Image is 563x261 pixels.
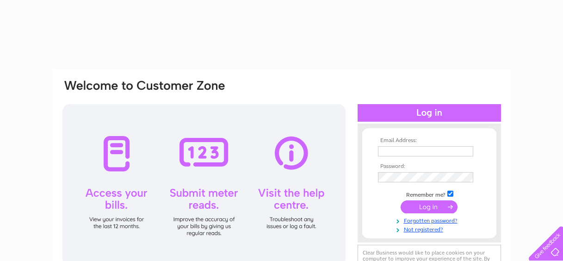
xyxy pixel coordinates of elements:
[376,189,483,199] td: Remember me?
[376,163,483,170] th: Password:
[376,137,483,144] th: Email Address:
[401,200,458,213] input: Submit
[378,224,483,233] a: Not registered?
[378,216,483,224] a: Forgotten password?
